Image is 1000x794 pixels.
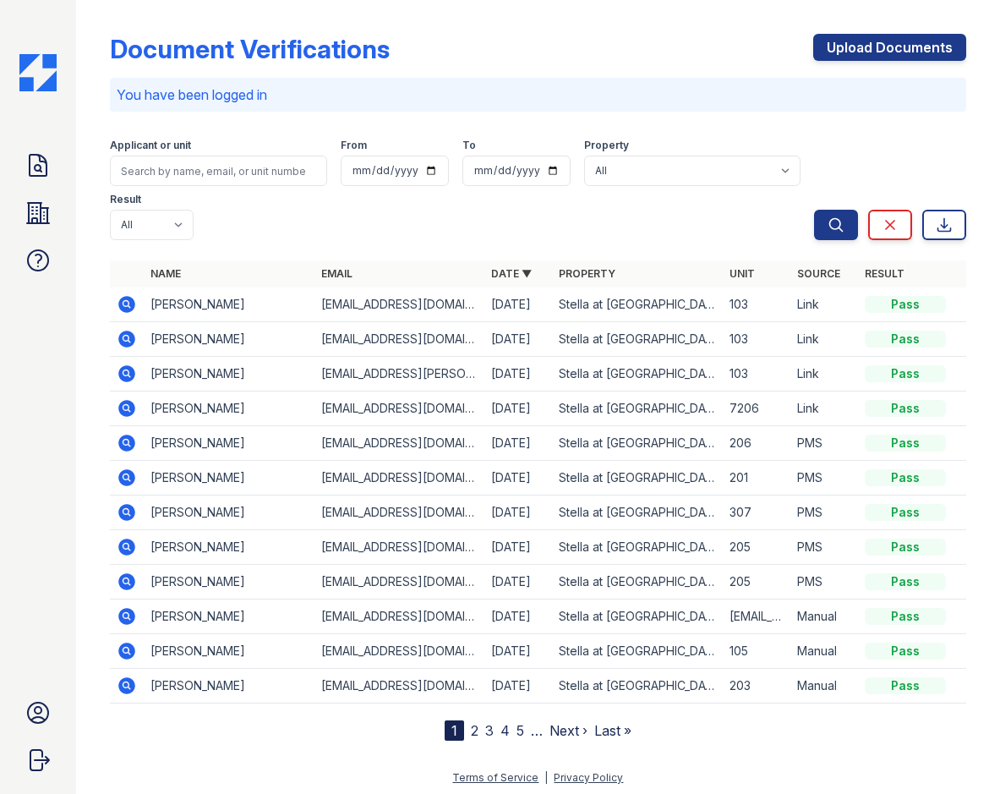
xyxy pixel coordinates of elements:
[723,565,790,600] td: 205
[144,357,314,392] td: [PERSON_NAME]
[484,357,552,392] td: [DATE]
[552,496,723,530] td: Stella at [GEOGRAPHIC_DATA]
[790,669,858,704] td: Manual
[813,34,966,61] a: Upload Documents
[865,539,946,556] div: Pass
[790,357,858,392] td: Link
[730,267,755,280] a: Unit
[484,287,552,322] td: [DATE]
[484,322,552,357] td: [DATE]
[865,365,946,382] div: Pass
[552,426,723,461] td: Stella at [GEOGRAPHIC_DATA]
[314,496,485,530] td: [EMAIL_ADDRESS][DOMAIN_NAME]
[554,771,623,784] a: Privacy Policy
[484,392,552,426] td: [DATE]
[314,669,485,704] td: [EMAIL_ADDRESS][DOMAIN_NAME]
[865,677,946,694] div: Pass
[485,722,494,739] a: 3
[484,496,552,530] td: [DATE]
[723,392,790,426] td: 7206
[484,565,552,600] td: [DATE]
[865,296,946,313] div: Pass
[321,267,352,280] a: Email
[484,461,552,496] td: [DATE]
[790,287,858,322] td: Link
[559,267,615,280] a: Property
[790,530,858,565] td: PMS
[552,600,723,634] td: Stella at [GEOGRAPHIC_DATA]
[144,634,314,669] td: [PERSON_NAME]
[723,287,790,322] td: 103
[144,600,314,634] td: [PERSON_NAME]
[516,722,524,739] a: 5
[445,720,464,741] div: 1
[150,267,181,280] a: Name
[552,287,723,322] td: Stella at [GEOGRAPHIC_DATA]
[790,634,858,669] td: Manual
[314,461,485,496] td: [EMAIL_ADDRESS][DOMAIN_NAME]
[144,322,314,357] td: [PERSON_NAME]
[19,54,57,91] img: CE_Icon_Blue-c292c112584629df590d857e76928e9f676e5b41ef8f769ba2f05ee15b207248.png
[865,643,946,660] div: Pass
[144,392,314,426] td: [PERSON_NAME]
[723,461,790,496] td: 201
[723,322,790,357] td: 103
[790,392,858,426] td: Link
[144,496,314,530] td: [PERSON_NAME]
[865,504,946,521] div: Pass
[552,461,723,496] td: Stella at [GEOGRAPHIC_DATA]
[144,461,314,496] td: [PERSON_NAME]
[594,722,631,739] a: Last »
[865,608,946,625] div: Pass
[314,322,485,357] td: [EMAIL_ADDRESS][DOMAIN_NAME]
[584,139,629,152] label: Property
[471,722,478,739] a: 2
[723,357,790,392] td: 103
[723,426,790,461] td: 206
[462,139,476,152] label: To
[314,287,485,322] td: [EMAIL_ADDRESS][DOMAIN_NAME]
[531,720,543,741] span: …
[865,331,946,348] div: Pass
[110,156,327,186] input: Search by name, email, or unit number
[314,634,485,669] td: [EMAIL_ADDRESS][DOMAIN_NAME]
[314,600,485,634] td: [EMAIL_ADDRESS][DOMAIN_NAME]
[865,435,946,452] div: Pass
[723,634,790,669] td: 105
[865,400,946,417] div: Pass
[144,565,314,600] td: [PERSON_NAME]
[110,34,390,64] div: Document Verifications
[552,530,723,565] td: Stella at [GEOGRAPHIC_DATA]
[790,426,858,461] td: PMS
[341,139,367,152] label: From
[552,392,723,426] td: Stella at [GEOGRAPHIC_DATA]
[144,530,314,565] td: [PERSON_NAME]
[117,85,959,105] p: You have been logged in
[491,267,532,280] a: Date ▼
[790,322,858,357] td: Link
[790,461,858,496] td: PMS
[452,771,538,784] a: Terms of Service
[549,722,587,739] a: Next ›
[314,530,485,565] td: [EMAIL_ADDRESS][DOMAIN_NAME]
[484,600,552,634] td: [DATE]
[790,600,858,634] td: Manual
[484,530,552,565] td: [DATE]
[484,669,552,704] td: [DATE]
[314,392,485,426] td: [EMAIL_ADDRESS][DOMAIN_NAME]
[865,573,946,590] div: Pass
[790,496,858,530] td: PMS
[723,530,790,565] td: 205
[484,426,552,461] td: [DATE]
[500,722,510,739] a: 4
[797,267,840,280] a: Source
[144,669,314,704] td: [PERSON_NAME]
[552,357,723,392] td: Stella at [GEOGRAPHIC_DATA]
[552,669,723,704] td: Stella at [GEOGRAPHIC_DATA]
[865,469,946,486] div: Pass
[110,139,191,152] label: Applicant or unit
[790,565,858,600] td: PMS
[314,426,485,461] td: [EMAIL_ADDRESS][DOMAIN_NAME]
[484,634,552,669] td: [DATE]
[144,426,314,461] td: [PERSON_NAME]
